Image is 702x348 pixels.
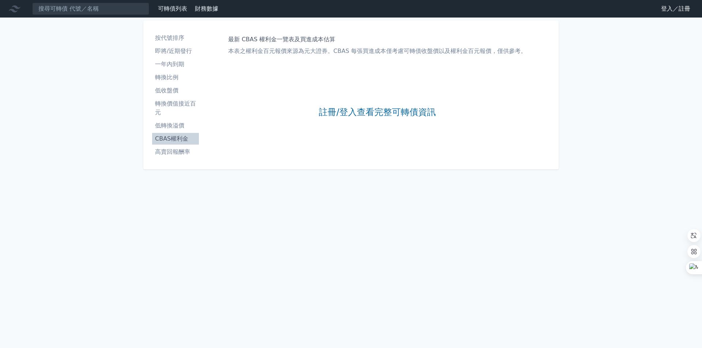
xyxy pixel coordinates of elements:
[152,60,199,69] li: 一年內到期
[152,134,199,143] li: CBAS權利金
[152,45,199,57] a: 即將/近期發行
[152,85,199,96] a: 低收盤價
[228,47,526,56] p: 本表之權利金百元報價來源為元大證券。CBAS 每張買進成本僅考慮可轉債收盤價以及權利金百元報價，僅供參考。
[158,5,187,12] a: 可轉債列表
[152,73,199,82] li: 轉換比例
[228,35,526,44] h1: 最新 CBAS 權利金一覽表及買進成本估算
[152,146,199,158] a: 高賣回報酬率
[152,99,199,117] li: 轉換價值接近百元
[655,3,696,15] a: 登入／註冊
[152,47,199,56] li: 即將/近期發行
[152,120,199,131] a: 低轉換溢價
[152,133,199,145] a: CBAS權利金
[152,121,199,130] li: 低轉換溢價
[32,3,149,15] input: 搜尋可轉債 代號／名稱
[152,148,199,156] li: 高賣回報酬率
[152,58,199,70] a: 一年內到期
[195,5,218,12] a: 財務數據
[152,98,199,118] a: 轉換價值接近百元
[152,72,199,83] a: 轉換比例
[152,32,199,44] a: 按代號排序
[319,107,436,118] a: 註冊/登入查看完整可轉債資訊
[152,34,199,42] li: 按代號排序
[152,86,199,95] li: 低收盤價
